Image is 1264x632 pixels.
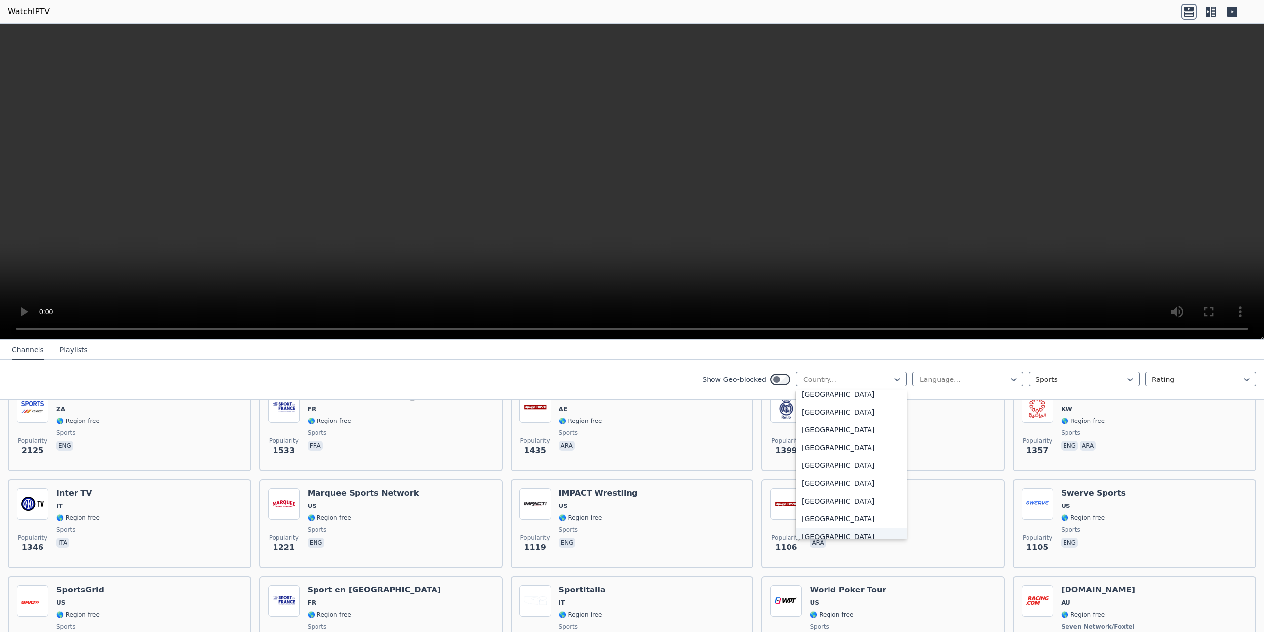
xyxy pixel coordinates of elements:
[796,403,907,421] div: [GEOGRAPHIC_DATA]
[559,417,602,425] span: 🌎 Region-free
[796,421,907,439] div: [GEOGRAPHIC_DATA]
[1027,542,1049,553] span: 1105
[56,502,63,510] span: IT
[775,542,797,553] span: 1106
[519,488,551,520] img: IMPACT Wrestling
[8,6,50,18] a: WatchIPTV
[796,385,907,403] div: [GEOGRAPHIC_DATA]
[796,510,907,528] div: [GEOGRAPHIC_DATA]
[308,417,351,425] span: 🌎 Region-free
[770,488,802,520] img: Dubai Sports 2
[520,437,550,445] span: Popularity
[559,585,606,595] h6: Sportitalia
[775,445,797,457] span: 1399
[56,405,65,413] span: ZA
[308,514,351,522] span: 🌎 Region-free
[796,457,907,474] div: [GEOGRAPHIC_DATA]
[308,611,351,619] span: 🌎 Region-free
[308,585,441,595] h6: Sport en [GEOGRAPHIC_DATA]
[519,585,551,617] img: Sportitalia
[18,437,47,445] span: Popularity
[268,488,300,520] img: Marquee Sports Network
[308,502,316,510] span: US
[810,611,853,619] span: 🌎 Region-free
[17,585,48,617] img: SportsGrid
[1023,534,1052,542] span: Popularity
[559,405,567,413] span: AE
[17,488,48,520] img: Inter TV
[810,623,829,631] span: sports
[56,585,104,595] h6: SportsGrid
[1023,437,1052,445] span: Popularity
[559,441,575,451] p: ara
[810,538,826,548] p: ara
[702,375,766,384] label: Show Geo-blocked
[1061,488,1126,498] h6: Swerve Sports
[559,599,565,607] span: IT
[56,441,73,451] p: eng
[1061,585,1137,595] h6: [DOMAIN_NAME]
[559,502,568,510] span: US
[770,391,802,423] img: Real Madrid TV
[308,405,316,413] span: FR
[56,526,75,534] span: sports
[22,542,44,553] span: 1346
[56,514,100,522] span: 🌎 Region-free
[308,599,316,607] span: FR
[770,585,802,617] img: World Poker Tour
[56,488,100,498] h6: Inter TV
[771,534,801,542] span: Popularity
[1080,441,1096,451] p: ara
[1061,623,1135,631] span: Seven Network/Foxtel
[273,445,295,457] span: 1533
[56,429,75,437] span: sports
[308,441,323,451] p: fra
[771,437,801,445] span: Popularity
[12,341,44,360] button: Channels
[559,514,602,522] span: 🌎 Region-free
[559,526,578,534] span: sports
[269,534,299,542] span: Popularity
[56,623,75,631] span: sports
[1061,538,1078,548] p: eng
[1022,585,1053,617] img: Racing.com
[18,534,47,542] span: Popularity
[60,341,88,360] button: Playlists
[17,391,48,423] img: Sports Connect
[22,445,44,457] span: 2125
[524,445,546,457] span: 1435
[559,623,578,631] span: sports
[559,611,602,619] span: 🌎 Region-free
[1061,429,1080,437] span: sports
[796,492,907,510] div: [GEOGRAPHIC_DATA]
[56,538,69,548] p: ita
[308,429,326,437] span: sports
[1061,405,1072,413] span: KW
[1061,599,1070,607] span: AU
[1061,526,1080,534] span: sports
[1022,488,1053,520] img: Swerve Sports
[308,488,419,498] h6: Marquee Sports Network
[796,439,907,457] div: [GEOGRAPHIC_DATA]
[1061,611,1105,619] span: 🌎 Region-free
[56,611,100,619] span: 🌎 Region-free
[1061,441,1078,451] p: eng
[268,585,300,617] img: Sport en France
[308,538,324,548] p: eng
[1022,391,1053,423] img: KTV Sport
[559,429,578,437] span: sports
[796,528,907,546] div: [GEOGRAPHIC_DATA]
[810,585,886,595] h6: World Poker Tour
[796,474,907,492] div: [GEOGRAPHIC_DATA]
[1061,417,1105,425] span: 🌎 Region-free
[308,623,326,631] span: sports
[520,534,550,542] span: Popularity
[1061,502,1070,510] span: US
[519,391,551,423] img: Dubai Sports 3
[1027,445,1049,457] span: 1357
[559,488,638,498] h6: IMPACT Wrestling
[268,391,300,423] img: Sport en France
[1061,514,1105,522] span: 🌎 Region-free
[559,538,576,548] p: eng
[524,542,546,553] span: 1119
